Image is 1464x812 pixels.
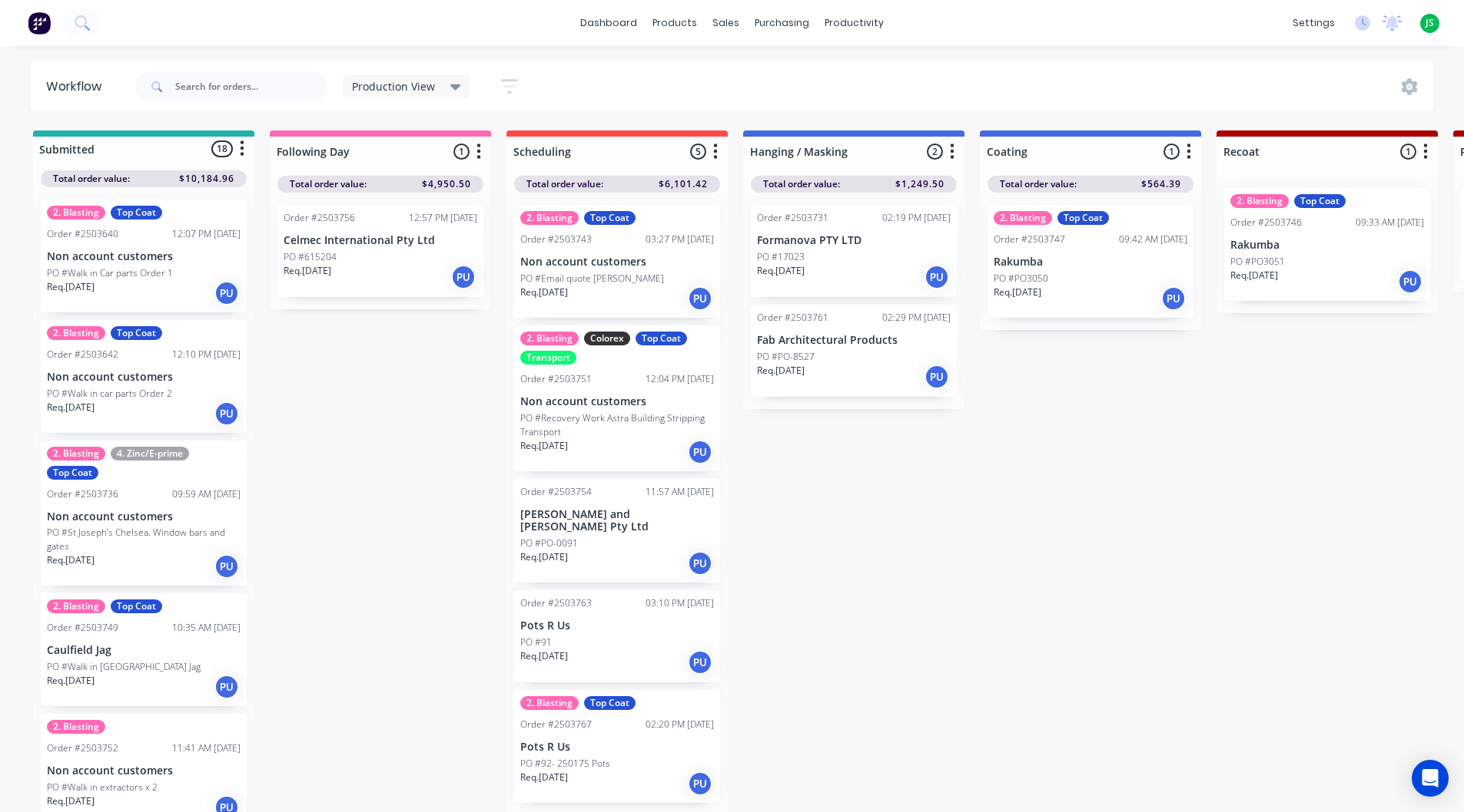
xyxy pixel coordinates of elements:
div: Order #250375411:57 AM [DATE][PERSON_NAME] and [PERSON_NAME] Pty LtdPO #PO-0091Req.[DATE]PU [514,479,720,583]
div: products [645,12,705,35]
p: Non account customers [47,371,241,384]
div: 12:57 PM [DATE] [409,211,477,225]
div: PU [1161,286,1186,311]
div: 2. Blasting [520,211,579,225]
div: Open Intercom Messenger [1412,760,1449,797]
div: PU [214,401,239,426]
p: PO #PO3050 [994,272,1048,286]
div: Colorex [584,332,630,345]
span: Total order value: [526,177,603,191]
p: PO #Walk in [GEOGRAPHIC_DATA] Jag [47,660,201,674]
div: Top Coat [111,599,162,613]
div: PU [451,265,476,289]
span: $4,950.50 [422,177,471,191]
div: 2. BlastingTop CoatOrder #250364212:10 PM [DATE]Non account customersPO #Walk in car parts Order ... [41,320,247,433]
div: PU [214,554,239,579]
p: PO #St Joseph’s Chelsea. Window bars and gates [47,526,241,553]
div: 2. Blasting [520,696,579,710]
div: 2. BlastingTop CoatOrder #250376702:20 PM [DATE]Pots R UsPO #92- 250175 PotsReq.[DATE]PU [514,690,720,803]
div: PU [925,265,949,289]
p: PO #Walk in extractors x 2 [47,781,158,794]
div: Top Coat [1294,194,1346,208]
p: Pots R Us [520,619,714,632]
p: Rakumba [994,256,1187,269]
p: PO #PO-0091 [520,536,578,550]
p: PO #Email quote [PERSON_NAME] [520,272,664,286]
div: 12:04 PM [DATE] [646,372,714,386]
span: Total order value: [53,172,130,186]
div: 2. Blasting [47,206,105,220]
div: Order #2503749 [47,621,118,635]
div: 2. BlastingTop CoatOrder #250374303:27 PM [DATE]Non account customersPO #Email quote [PERSON_NAME... [514,205,720,318]
div: settings [1285,12,1343,35]
div: 03:27 PM [DATE] [646,233,714,246]
p: Req. [DATE] [1230,269,1278,282]
div: Order #2503754 [520,485,592,499]
div: PU [214,281,239,305]
div: 4. Zinc/E-prime [111,447,189,460]
div: 12:10 PM [DATE] [172,348,241,361]
div: Top Coat [1057,211,1109,225]
p: Pots R Us [520,741,714,754]
div: 2. BlastingTop CoatOrder #250374910:35 AM [DATE]Caulfield JagPO #Walk in [GEOGRAPHIC_DATA] JagReq... [41,593,247,706]
div: PU [688,286,712,311]
img: Factory [28,12,51,35]
p: [PERSON_NAME] and [PERSON_NAME] Pty Ltd [520,508,714,534]
p: Req. [DATE] [520,771,568,784]
p: PO #Recovery Work Astra Building Stripping Transport [520,411,714,439]
p: PO #PO3051 [1230,255,1285,269]
div: Order #2503642 [47,348,118,361]
div: Order #2503767 [520,718,592,731]
div: 2. Blasting [520,332,579,345]
div: 2. Blasting4. Zinc/E-primeTop CoatOrder #250373609:59 AM [DATE]Non account customersPO #St Joseph... [41,441,247,586]
div: Top Coat [47,466,98,480]
div: 2. BlastingTop CoatOrder #250364012:07 PM [DATE]Non account customersPO #Walk in Car parts Order ... [41,200,247,312]
p: Formanova PTY LTD [757,234,951,247]
div: sales [705,12,747,35]
div: 09:33 AM [DATE] [1356,216,1424,229]
p: Req. [DATE] [284,264,331,278]
div: Top Coat [584,211,636,225]
div: 2. Blasting [994,211,1052,225]
div: 2. Blasting [47,447,105,460]
div: PU [688,440,712,464]
p: Req. [DATE] [520,649,568,663]
span: Total order value: [290,177,367,191]
span: Production View [352,78,435,94]
p: Req. [DATE] [757,364,805,378]
p: Non account customers [520,256,714,269]
p: Non account customers [520,395,714,408]
span: $1,249.50 [895,177,944,191]
span: $10,184.96 [179,172,234,186]
div: Order #250376102:29 PM [DATE]Fab Architectural ProductsPO #PO-8527Req.[DATE]PU [751,305,957,397]
p: Caulfield Jag [47,644,241,657]
span: Total order value: [763,177,840,191]
span: $6,101.42 [659,177,708,191]
p: Req. [DATE] [757,264,805,278]
p: Req. [DATE] [520,550,568,564]
div: Order #2503640 [47,227,118,241]
div: PU [688,551,712,576]
div: Order #2503736 [47,487,118,501]
div: Order #2503763 [520,596,592,610]
div: Top Coat [584,696,636,710]
input: Search for orders... [175,71,327,102]
div: PU [925,365,949,389]
div: 10:35 AM [DATE] [172,621,241,635]
div: 2. Blasting [1230,194,1289,208]
div: PU [688,650,712,675]
div: Order #2503756 [284,211,355,225]
p: PO #17023 [757,250,805,264]
p: Req. [DATE] [994,286,1041,299]
div: Order #2503747 [994,233,1065,246]
div: PU [214,675,239,699]
a: dashboard [573,12,645,35]
p: PO #615204 [284,250,337,264]
div: 12:07 PM [DATE] [172,227,241,241]
p: Fab Architectural Products [757,334,951,347]
span: $564.39 [1141,177,1181,191]
div: 2. BlastingTop CoatOrder #250374709:42 AM [DATE]RakumbaPO #PO3050Req.[DATE]PU [988,205,1193,318]
div: Workflow [46,78,109,96]
p: Req. [DATE] [47,794,95,808]
div: productivity [817,12,891,35]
